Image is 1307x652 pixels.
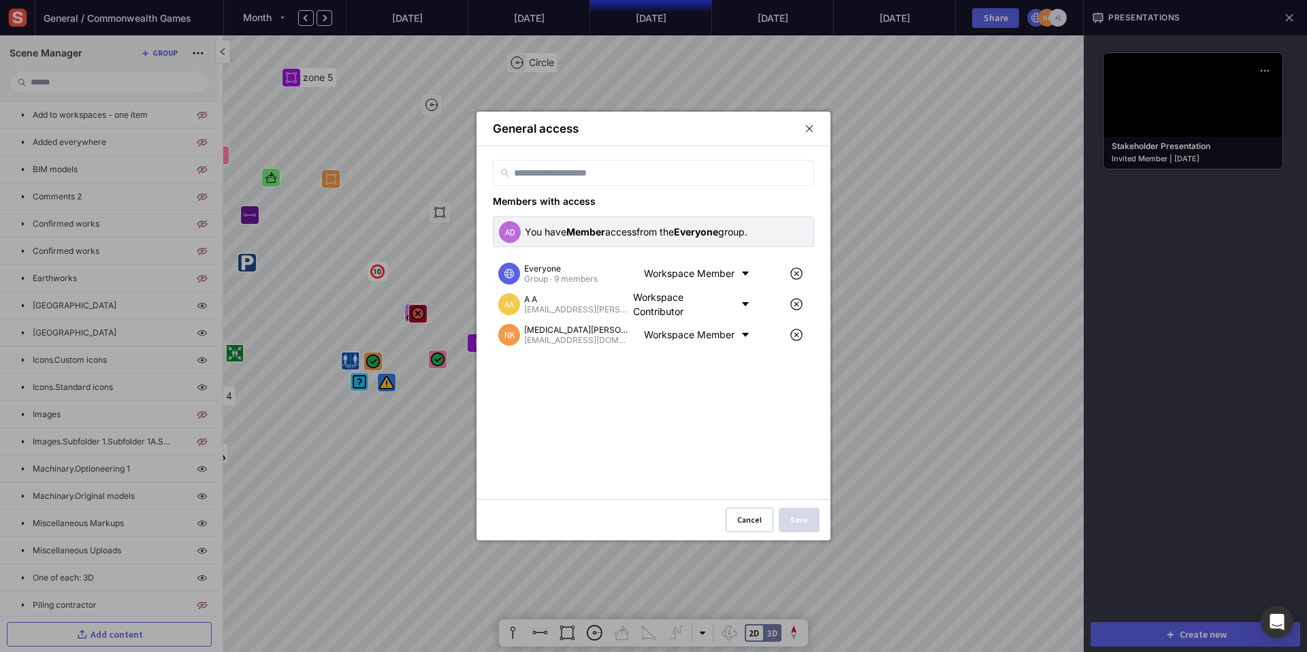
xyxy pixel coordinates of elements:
div: A A [524,294,628,304]
text: AA [504,298,514,309]
div: General access [493,123,579,135]
div: [EMAIL_ADDRESS][PERSON_NAME][PERSON_NAME][DOMAIN_NAME] [524,304,628,314]
div: Group · 9 members [524,274,598,284]
b: Everyone [674,226,718,238]
b: Member [566,226,605,238]
div: Everyone [524,263,598,274]
div: [EMAIL_ADDRESS][DOMAIN_NAME] [524,335,628,345]
div: Cancel [737,516,762,524]
div: Workspace Contributor [628,284,760,324]
div: Workspace Member [639,320,760,350]
text: AD [505,226,515,237]
div: Open Intercom Messenger [1261,606,1293,638]
div: Workspace Member [639,259,760,289]
div: [MEDICAL_DATA][PERSON_NAME] [524,325,628,335]
text: NK [504,329,515,340]
span: Members with access [493,195,596,207]
img: globe.svg [503,267,515,280]
button: Cancel [726,508,773,532]
span: You have access from the group. [525,225,747,239]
